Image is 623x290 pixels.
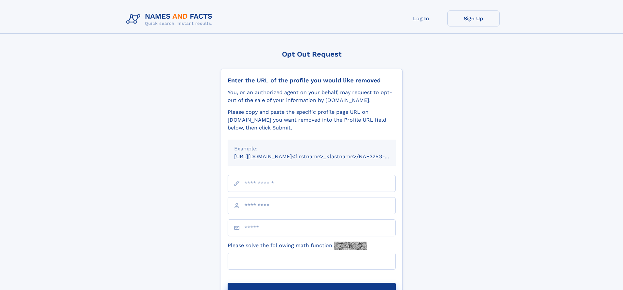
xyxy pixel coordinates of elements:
[234,153,408,160] small: [URL][DOMAIN_NAME]<firstname>_<lastname>/NAF325G-xxxxxxxx
[395,10,447,26] a: Log In
[228,108,396,132] div: Please copy and paste the specific profile page URL on [DOMAIN_NAME] you want removed into the Pr...
[228,89,396,104] div: You, or an authorized agent on your behalf, may request to opt-out of the sale of your informatio...
[228,77,396,84] div: Enter the URL of the profile you would like removed
[124,10,218,28] img: Logo Names and Facts
[447,10,500,26] a: Sign Up
[221,50,403,58] div: Opt Out Request
[234,145,389,153] div: Example:
[228,242,367,250] label: Please solve the following math function:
